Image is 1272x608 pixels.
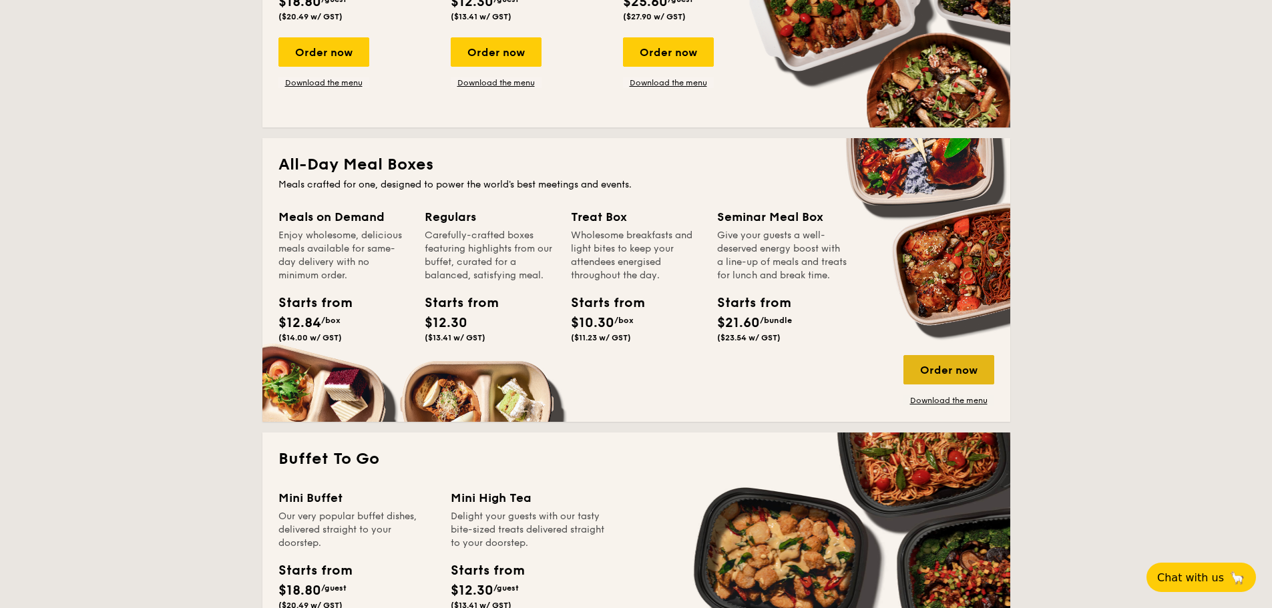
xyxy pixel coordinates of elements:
span: $12.30 [451,583,493,599]
span: ($11.23 w/ GST) [571,333,631,342]
div: Give your guests a well-deserved energy boost with a line-up of meals and treats for lunch and br... [717,229,847,282]
span: Chat with us [1157,571,1224,584]
div: Delight your guests with our tasty bite-sized treats delivered straight to your doorstep. [451,510,607,550]
span: ($27.90 w/ GST) [623,12,686,21]
div: Starts from [425,293,485,313]
div: Starts from [451,561,523,581]
div: Meals crafted for one, designed to power the world's best meetings and events. [278,178,994,192]
div: Wholesome breakfasts and light bites to keep your attendees energised throughout the day. [571,229,701,282]
div: Starts from [278,293,339,313]
div: Starts from [717,293,777,313]
span: /guest [493,583,519,593]
a: Download the menu [278,77,369,88]
div: Mini Buffet [278,489,435,507]
span: /guest [321,583,347,593]
span: /bundle [760,316,792,325]
span: $12.30 [425,315,467,331]
span: $10.30 [571,315,614,331]
div: Carefully-crafted boxes featuring highlights from our buffet, curated for a balanced, satisfying ... [425,229,555,282]
span: $12.84 [278,315,321,331]
span: $21.60 [717,315,760,331]
div: Order now [451,37,542,67]
div: Order now [903,355,994,384]
span: ($14.00 w/ GST) [278,333,342,342]
div: Our very popular buffet dishes, delivered straight to your doorstep. [278,510,435,550]
a: Download the menu [623,77,714,88]
div: Starts from [571,293,631,313]
div: Regulars [425,208,555,226]
h2: Buffet To Go [278,448,994,470]
a: Download the menu [451,77,542,88]
div: Seminar Meal Box [717,208,847,226]
div: Starts from [278,561,351,581]
div: Enjoy wholesome, delicious meals available for same-day delivery with no minimum order. [278,229,409,282]
div: Order now [623,37,714,67]
div: Meals on Demand [278,208,409,226]
div: Mini High Tea [451,489,607,507]
span: /box [614,316,634,325]
div: Order now [278,37,369,67]
a: Download the menu [903,395,994,406]
span: $18.80 [278,583,321,599]
span: /box [321,316,341,325]
span: 🦙 [1229,570,1245,585]
span: ($13.41 w/ GST) [425,333,485,342]
span: ($23.54 w/ GST) [717,333,781,342]
span: ($20.49 w/ GST) [278,12,343,21]
button: Chat with us🦙 [1146,563,1256,592]
div: Treat Box [571,208,701,226]
span: ($13.41 w/ GST) [451,12,511,21]
h2: All-Day Meal Boxes [278,154,994,176]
